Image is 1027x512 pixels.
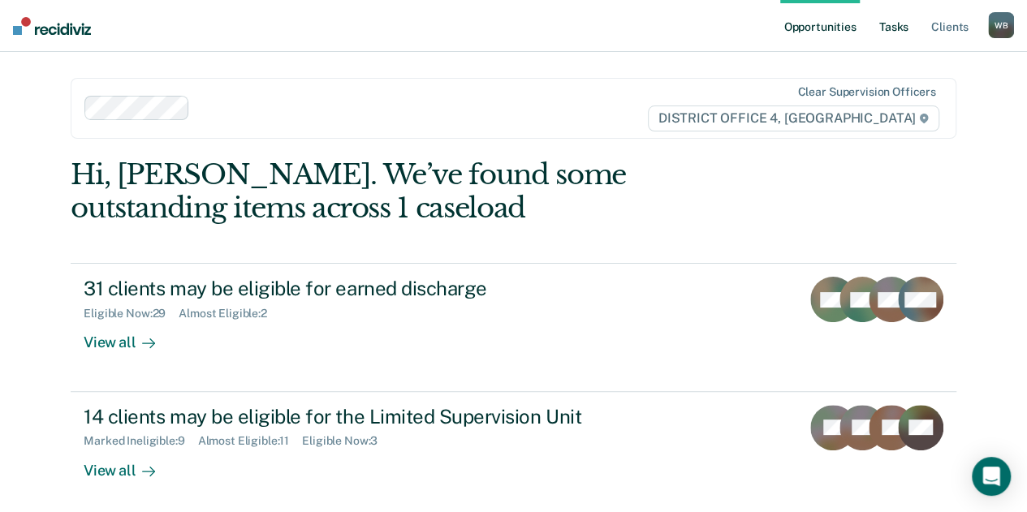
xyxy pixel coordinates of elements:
[972,457,1011,496] div: Open Intercom Messenger
[71,263,956,391] a: 31 clients may be eligible for earned dischargeEligible Now:29Almost Eligible:2View all
[198,434,303,448] div: Almost Eligible : 11
[71,158,779,225] div: Hi, [PERSON_NAME]. We’ve found some outstanding items across 1 caseload
[84,448,175,480] div: View all
[302,434,391,448] div: Eligible Now : 3
[179,307,280,321] div: Almost Eligible : 2
[797,85,935,99] div: Clear supervision officers
[988,12,1014,38] button: WB
[84,321,175,352] div: View all
[13,17,91,35] img: Recidiviz
[648,105,939,131] span: DISTRICT OFFICE 4, [GEOGRAPHIC_DATA]
[84,307,179,321] div: Eligible Now : 29
[84,405,654,428] div: 14 clients may be eligible for the Limited Supervision Unit
[84,277,654,300] div: 31 clients may be eligible for earned discharge
[84,434,197,448] div: Marked Ineligible : 9
[988,12,1014,38] div: W B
